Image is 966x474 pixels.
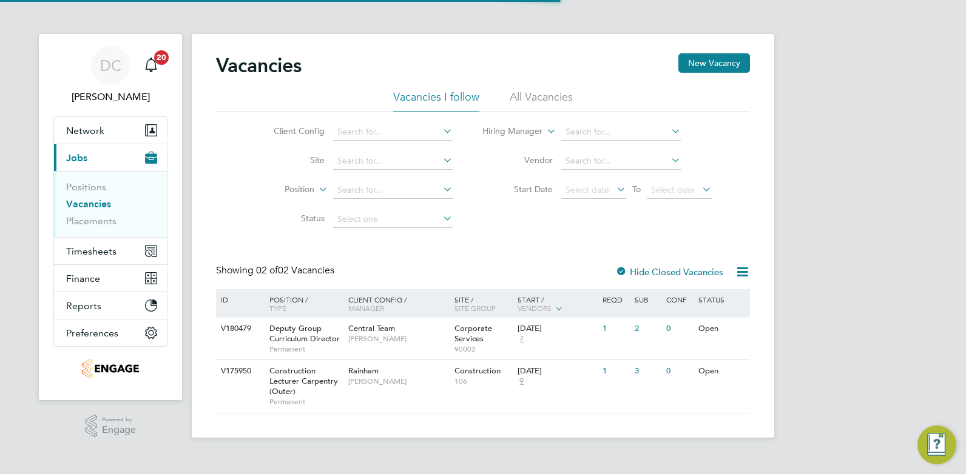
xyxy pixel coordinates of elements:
[255,125,325,136] label: Client Config
[256,264,278,276] span: 02 of
[454,366,501,376] span: Construction
[348,376,448,386] span: [PERSON_NAME]
[473,125,542,138] label: Hiring Manager
[102,425,136,435] span: Engage
[66,198,111,210] a: Vacancies
[663,289,695,310] div: Conf
[629,181,644,197] span: To
[663,360,695,382] div: 0
[632,289,663,310] div: Sub
[82,359,138,378] img: jjfox-logo-retina.png
[695,318,748,340] div: Open
[561,124,681,141] input: Search for...
[345,289,451,318] div: Client Config /
[600,318,631,340] div: 1
[139,46,163,85] a: 20
[85,415,137,438] a: Powered byEngage
[54,265,167,292] button: Finance
[54,238,167,264] button: Timesheets
[454,344,512,354] span: 90002
[615,266,723,278] label: Hide Closed Vacancies
[100,58,121,73] span: DC
[515,289,600,319] div: Start /
[66,273,100,284] span: Finance
[333,211,453,228] input: Select one
[333,124,453,141] input: Search for...
[348,303,384,313] span: Manager
[518,376,525,387] span: 9
[102,415,136,425] span: Powered by
[566,184,609,195] span: Select date
[333,182,453,199] input: Search for...
[218,318,260,340] div: V180479
[632,360,663,382] div: 3
[600,289,631,310] div: Reqd
[518,366,596,376] div: [DATE]
[348,334,448,344] span: [PERSON_NAME]
[695,360,748,382] div: Open
[54,144,167,171] button: Jobs
[269,397,342,407] span: Permanent
[216,53,302,78] h2: Vacancies
[260,289,345,318] div: Position /
[54,319,167,346] button: Preferences
[218,360,260,382] div: V175950
[600,360,631,382] div: 1
[393,90,479,112] li: Vacancies I follow
[54,292,167,319] button: Reports
[333,153,453,170] input: Search for...
[663,318,695,340] div: 0
[269,344,342,354] span: Permanent
[348,323,395,333] span: Central Team
[245,184,314,196] label: Position
[269,366,338,396] span: Construction Lecturer Carpentry (Outer)
[66,327,118,339] span: Preferences
[66,215,117,227] a: Placements
[66,152,87,164] span: Jobs
[66,125,104,136] span: Network
[454,376,512,386] span: 106
[695,289,748,310] div: Status
[518,334,525,344] span: 7
[255,155,325,165] label: Site
[54,171,167,237] div: Jobs
[269,303,286,313] span: Type
[269,323,340,344] span: Deputy Group Curriculum Director
[216,264,337,277] div: Showing
[510,90,573,112] li: All Vacancies
[218,289,260,310] div: ID
[518,324,596,334] div: [DATE]
[454,323,492,344] span: Corporate Services
[348,366,379,376] span: Rainham
[483,184,553,195] label: Start Date
[917,426,956,464] button: Engage Resource Center
[255,213,325,224] label: Status
[561,153,681,170] input: Search for...
[39,34,182,400] nav: Main navigation
[66,300,101,312] span: Reports
[53,46,167,104] a: DC[PERSON_NAME]
[66,181,106,193] a: Positions
[451,289,515,318] div: Site /
[651,184,695,195] span: Select date
[154,50,169,65] span: 20
[53,90,167,104] span: Dan Clarke
[518,303,552,313] span: Vendors
[256,264,334,276] span: 02 Vacancies
[54,117,167,144] button: Network
[632,318,663,340] div: 2
[678,53,750,73] button: New Vacancy
[454,303,496,313] span: Site Group
[66,245,117,257] span: Timesheets
[483,155,553,165] label: Vendor
[53,359,167,378] a: Go to home page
